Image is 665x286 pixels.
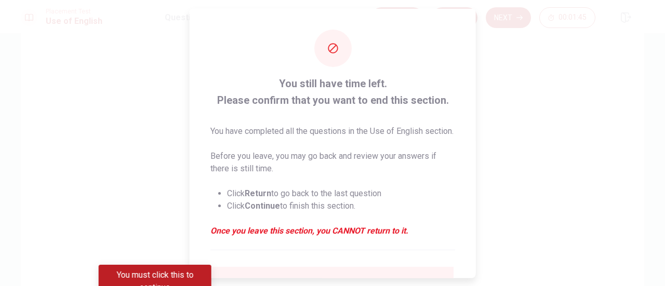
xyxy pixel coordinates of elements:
li: Click to finish this section. [227,199,455,212]
p: Before you leave, you may go back and review your answers if there is still time. [210,149,455,174]
li: Click to go back to the last question [227,187,455,199]
strong: Return [245,188,271,198]
p: You have completed all the questions in the Use of English section. [210,125,455,137]
span: You still have time left. Please confirm that you want to end this section. [210,75,455,108]
em: Once you leave this section, you CANNOT return to it. [210,224,455,237]
strong: Continue [245,200,280,210]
